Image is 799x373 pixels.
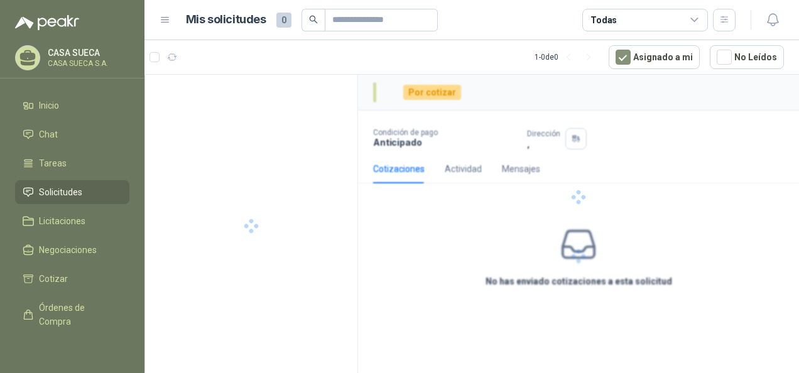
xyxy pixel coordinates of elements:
[39,214,85,228] span: Licitaciones
[39,243,97,257] span: Negociaciones
[15,122,129,146] a: Chat
[15,151,129,175] a: Tareas
[15,267,129,291] a: Cotizar
[15,15,79,30] img: Logo peakr
[48,48,126,57] p: CASA SUECA
[15,338,129,362] a: Remisiones
[15,238,129,262] a: Negociaciones
[39,185,82,199] span: Solicitudes
[15,209,129,233] a: Licitaciones
[710,45,784,69] button: No Leídos
[609,45,700,69] button: Asignado a mi
[39,272,68,286] span: Cotizar
[15,296,129,333] a: Órdenes de Compra
[39,301,117,328] span: Órdenes de Compra
[590,13,617,27] div: Todas
[15,180,129,204] a: Solicitudes
[39,156,67,170] span: Tareas
[39,127,58,141] span: Chat
[309,15,318,24] span: search
[39,99,59,112] span: Inicio
[276,13,291,28] span: 0
[535,47,599,67] div: 1 - 0 de 0
[15,94,129,117] a: Inicio
[186,11,266,29] h1: Mis solicitudes
[48,60,126,67] p: CASA SUECA S.A.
